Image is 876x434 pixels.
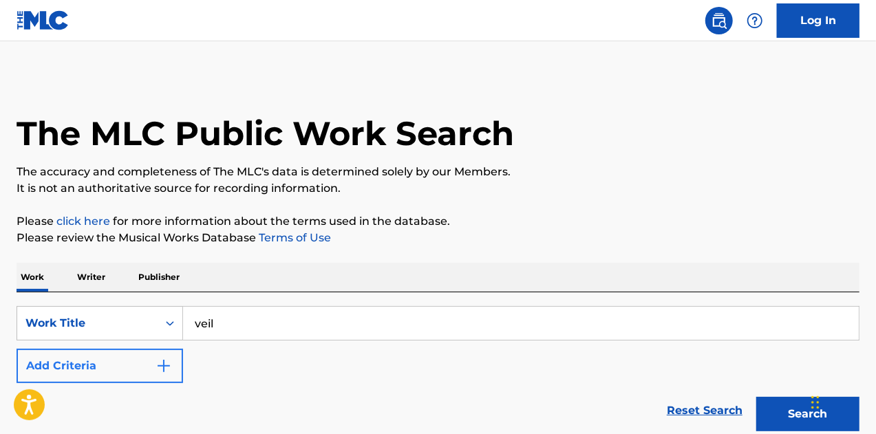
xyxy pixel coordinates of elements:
[256,231,331,244] a: Terms of Use
[73,263,109,292] p: Writer
[56,215,110,228] a: click here
[705,7,733,34] a: Public Search
[17,230,859,246] p: Please review the Musical Works Database
[17,213,859,230] p: Please for more information about the terms used in the database.
[17,263,48,292] p: Work
[747,12,763,29] img: help
[741,7,769,34] div: Help
[17,349,183,383] button: Add Criteria
[25,315,149,332] div: Work Title
[17,164,859,180] p: The accuracy and completeness of The MLC's data is determined solely by our Members.
[811,382,820,423] div: Drag
[756,397,859,431] button: Search
[17,10,70,30] img: MLC Logo
[134,263,184,292] p: Publisher
[777,3,859,38] a: Log In
[711,12,727,29] img: search
[17,113,514,154] h1: The MLC Public Work Search
[17,180,859,197] p: It is not an authoritative source for recording information.
[156,358,172,374] img: 9d2ae6d4665cec9f34b9.svg
[807,368,876,434] iframe: Chat Widget
[660,395,749,426] a: Reset Search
